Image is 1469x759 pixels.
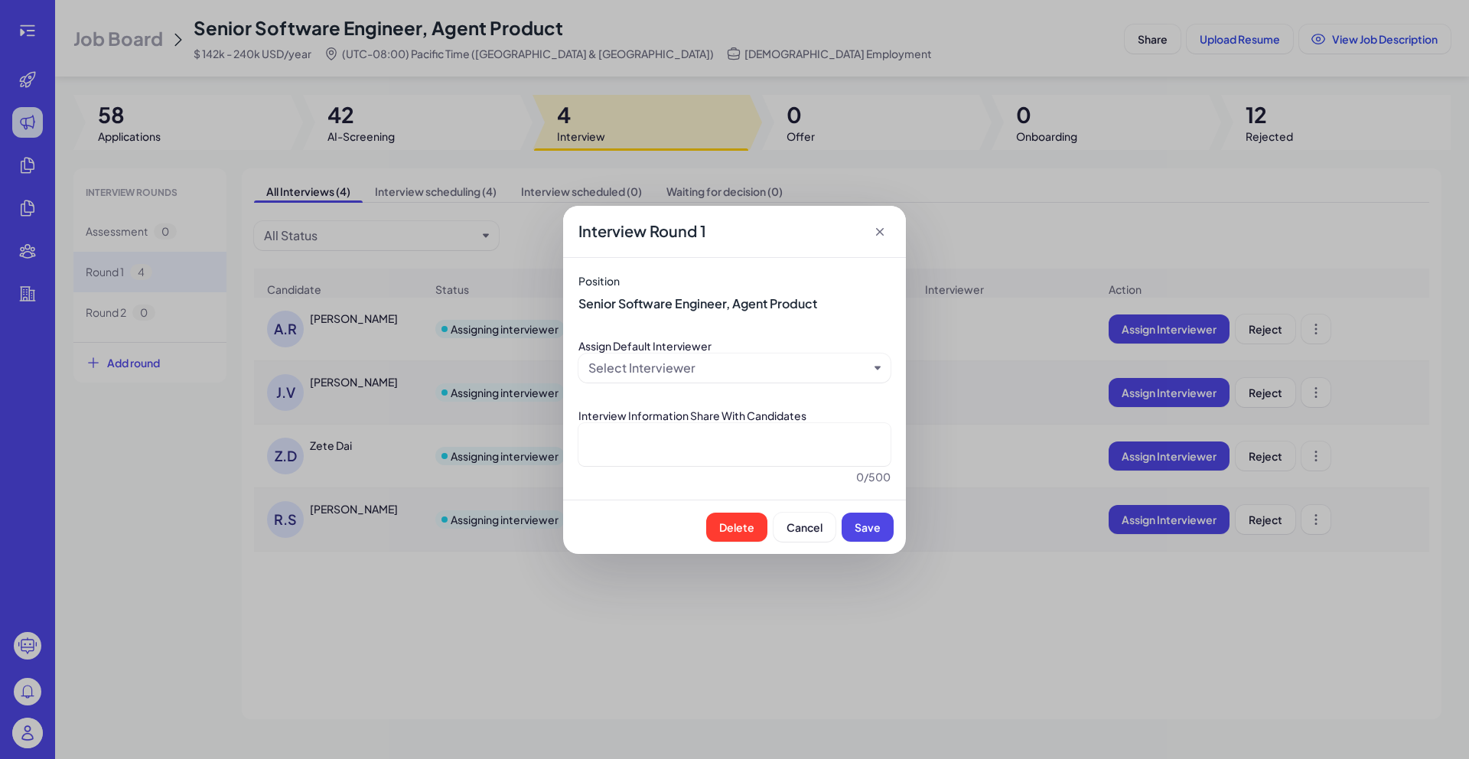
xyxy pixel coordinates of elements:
[842,513,894,542] button: Save
[578,409,806,422] label: Interview Information Share With Candidates
[855,520,881,534] span: Save
[578,220,706,242] span: Interview Round 1
[578,295,891,313] span: Senior Software Engineer, Agent Product
[706,513,767,542] button: Delete
[578,339,712,353] label: Assign Default Interviewer
[787,520,822,534] span: Cancel
[588,359,868,377] button: Select Interviewer
[774,513,835,542] button: Cancel
[578,273,891,288] span: Position
[588,359,695,377] div: Select Interviewer
[719,520,754,534] span: Delete
[578,469,891,484] div: 0 / 500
